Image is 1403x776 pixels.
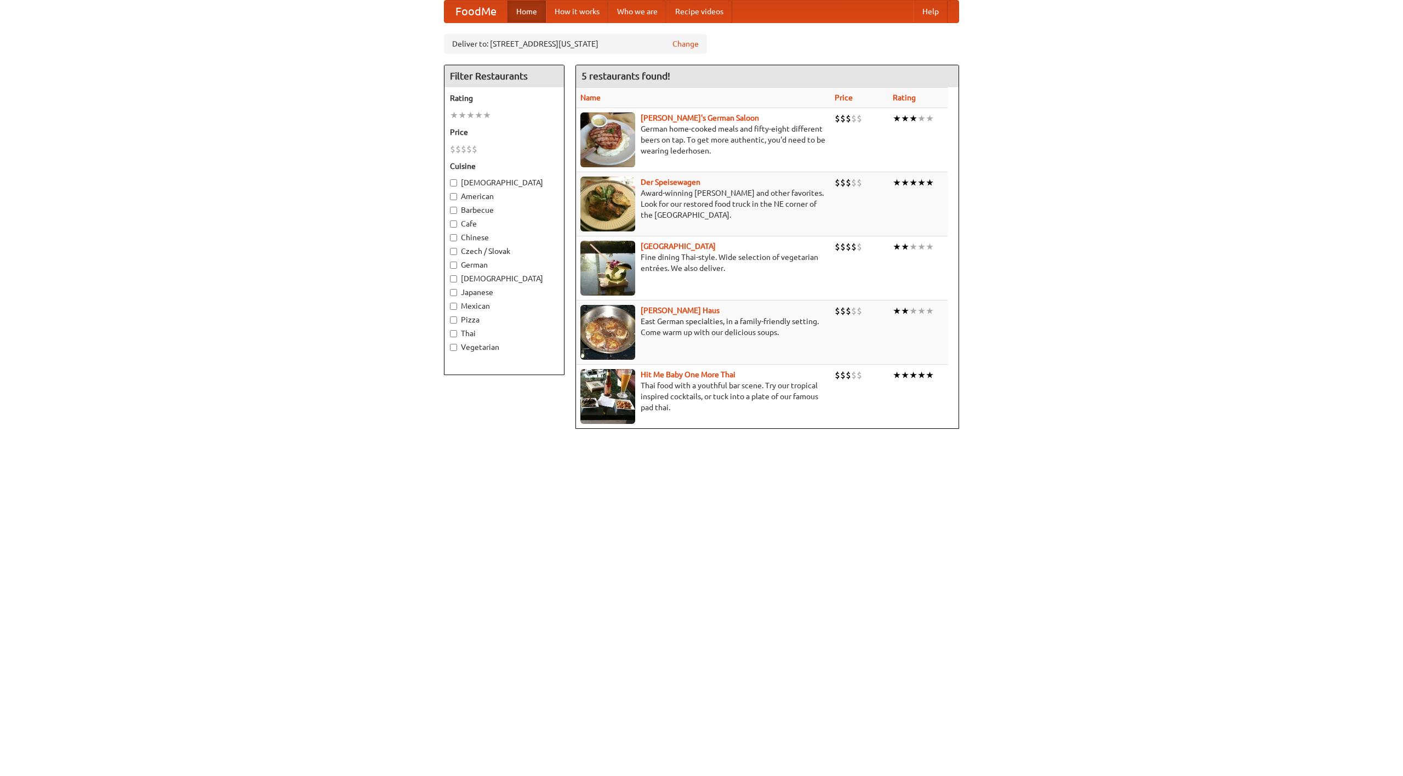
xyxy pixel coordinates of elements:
li: $ [846,369,851,381]
input: [DEMOGRAPHIC_DATA] [450,179,457,186]
label: Chinese [450,232,558,243]
li: ★ [901,177,909,189]
input: Thai [450,330,457,337]
a: Price [835,93,853,102]
p: Thai food with a youthful bar scene. Try our tropical inspired cocktails, or tuck into a plate of... [580,380,826,413]
input: Japanese [450,289,457,296]
img: satay.jpg [580,241,635,296]
label: Vegetarian [450,342,558,353]
li: $ [840,305,846,317]
label: Pizza [450,314,558,325]
input: Barbecue [450,207,457,214]
h5: Price [450,127,558,138]
label: German [450,259,558,270]
input: Chinese [450,234,457,241]
li: ★ [909,241,917,253]
img: speisewagen.jpg [580,177,635,231]
li: ★ [917,241,926,253]
li: $ [840,369,846,381]
label: Barbecue [450,205,558,216]
li: ★ [926,112,934,124]
li: ★ [917,112,926,124]
h5: Rating [450,93,558,104]
li: $ [835,241,840,253]
a: FoodMe [444,1,507,22]
li: $ [461,143,466,155]
a: Change [672,38,699,49]
ng-pluralize: 5 restaurants found! [581,71,670,81]
li: ★ [917,305,926,317]
li: $ [472,143,477,155]
img: esthers.jpg [580,112,635,167]
label: Thai [450,328,558,339]
a: Recipe videos [666,1,732,22]
h5: Cuisine [450,161,558,172]
input: Cafe [450,220,457,228]
li: $ [455,143,461,155]
li: ★ [450,109,458,121]
li: $ [857,177,862,189]
li: $ [835,112,840,124]
li: ★ [475,109,483,121]
a: How it works [546,1,608,22]
li: ★ [901,241,909,253]
p: Fine dining Thai-style. Wide selection of vegetarian entrées. We also deliver. [580,252,826,274]
a: Home [507,1,546,22]
li: $ [851,112,857,124]
a: Name [580,93,601,102]
li: ★ [893,241,901,253]
p: East German specialties, in a family-friendly setting. Come warm up with our delicious soups. [580,316,826,338]
a: Who we are [608,1,666,22]
li: $ [466,143,472,155]
li: ★ [458,109,466,121]
li: ★ [901,305,909,317]
li: $ [846,305,851,317]
input: Czech / Slovak [450,248,457,255]
li: $ [851,305,857,317]
input: Vegetarian [450,344,457,351]
li: ★ [926,241,934,253]
label: Cafe [450,218,558,229]
li: ★ [466,109,475,121]
li: $ [851,241,857,253]
li: $ [835,305,840,317]
a: [PERSON_NAME]'s German Saloon [641,114,759,122]
li: $ [835,369,840,381]
a: Hit Me Baby One More Thai [641,370,735,379]
li: ★ [901,369,909,381]
li: ★ [893,305,901,317]
li: $ [857,305,862,317]
li: $ [840,241,846,253]
img: babythai.jpg [580,369,635,424]
input: Mexican [450,303,457,310]
li: $ [851,369,857,381]
li: $ [851,177,857,189]
label: American [450,191,558,202]
li: ★ [901,112,909,124]
a: [GEOGRAPHIC_DATA] [641,242,716,251]
h4: Filter Restaurants [444,65,564,87]
li: $ [846,241,851,253]
input: Pizza [450,316,457,324]
label: Mexican [450,301,558,311]
label: [DEMOGRAPHIC_DATA] [450,273,558,284]
label: Japanese [450,287,558,298]
input: German [450,262,457,269]
b: Der Speisewagen [641,178,700,186]
a: Help [914,1,948,22]
p: Award-winning [PERSON_NAME] and other favorites. Look for our restored food truck in the NE corne... [580,188,826,220]
label: [DEMOGRAPHIC_DATA] [450,177,558,188]
li: $ [840,177,846,189]
li: ★ [909,305,917,317]
li: $ [857,369,862,381]
li: ★ [909,369,917,381]
li: $ [857,241,862,253]
li: ★ [926,305,934,317]
li: ★ [909,112,917,124]
li: ★ [926,177,934,189]
label: Czech / Slovak [450,246,558,257]
div: Deliver to: [STREET_ADDRESS][US_STATE] [444,34,707,54]
b: [PERSON_NAME] Haus [641,306,720,315]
